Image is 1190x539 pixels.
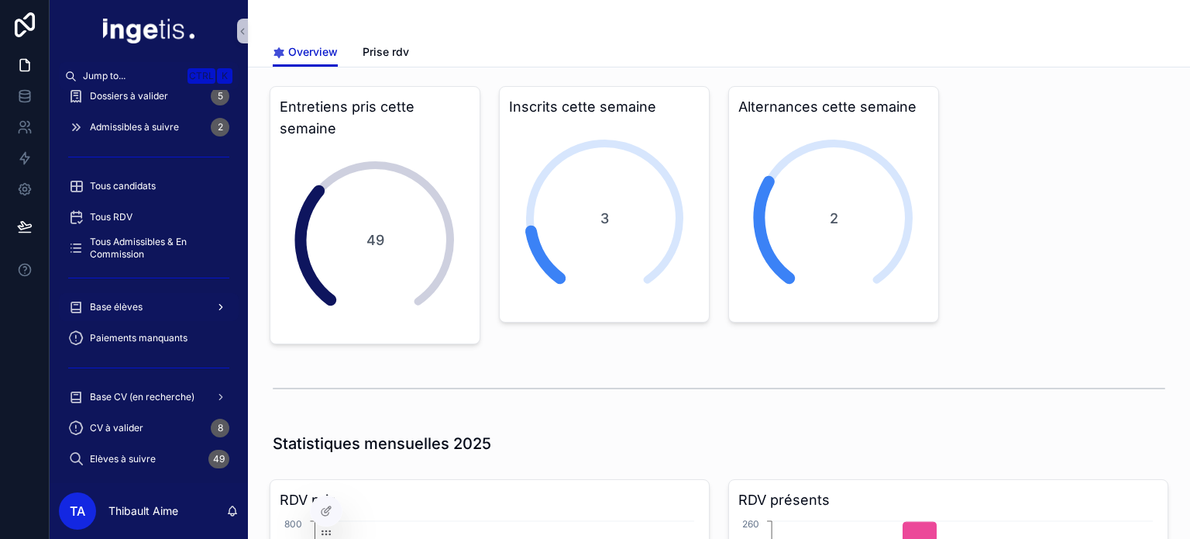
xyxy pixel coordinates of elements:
[90,332,187,344] span: Paiements manquants
[90,422,143,434] span: CV à valider
[273,38,338,67] a: Overview
[288,44,338,60] span: Overview
[59,62,239,90] button: Jump to...CtrlK
[218,70,231,82] span: K
[50,90,248,483] div: scrollable content
[742,518,759,530] tspan: 260
[211,87,229,105] div: 5
[90,90,168,102] span: Dossiers à valider
[280,96,470,140] h3: Entretiens pris cette semaine
[103,19,194,43] img: App logo
[90,180,156,192] span: Tous candidats
[738,489,1158,511] h3: RDV présents
[211,118,229,136] div: 2
[90,453,156,465] span: Elèves à suivre
[280,489,700,511] h3: RDV pris
[90,391,194,403] span: Base CV (en recherche)
[509,96,700,118] h3: Inscrits cette semaine
[187,68,215,84] span: Ctrl
[90,301,143,313] span: Base élèves
[108,503,178,519] p: Thibault Aime
[59,324,239,352] a: Paiements manquants
[59,113,239,141] a: Admissibles à suivre2
[363,44,409,60] span: Prise rdv
[59,293,239,321] a: Base élèves
[59,203,239,231] a: Tous RDV
[273,433,491,454] h1: Statistiques mensuelles 2025
[59,383,239,411] a: Base CV (en recherche)
[59,445,239,473] a: Elèves à suivre49
[90,121,179,133] span: Admissibles à suivre
[83,70,181,82] span: Jump to...
[70,502,85,520] span: TA
[284,518,302,530] tspan: 800
[211,419,229,437] div: 8
[600,208,609,230] span: 3
[59,414,239,442] a: CV à valider8
[59,82,239,110] a: Dossiers à valider5
[59,172,239,200] a: Tous candidats
[366,230,384,251] span: 49
[90,211,132,223] span: Tous RDV
[830,208,838,230] span: 2
[90,236,223,261] span: Tous Admissibles & En Commission
[363,38,409,69] a: Prise rdv
[738,96,929,118] h3: Alternances cette semaine
[59,234,239,262] a: Tous Admissibles & En Commission
[208,450,229,468] div: 49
